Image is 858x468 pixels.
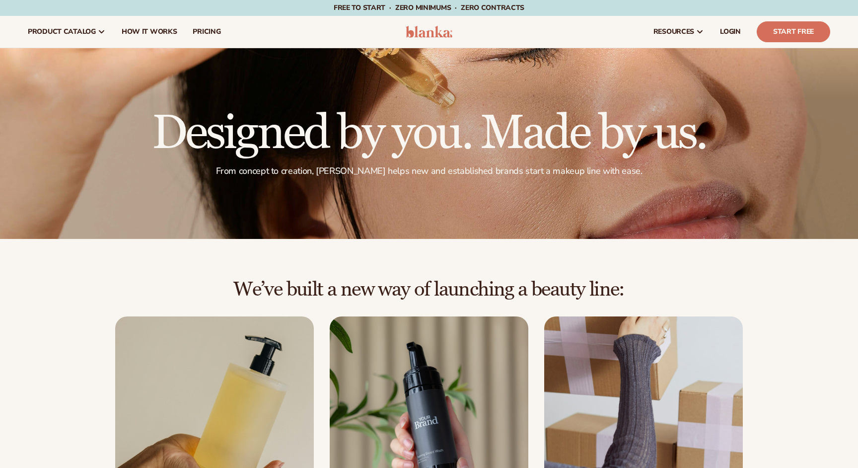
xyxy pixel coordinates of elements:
img: logo [406,26,453,38]
a: pricing [185,16,228,48]
a: resources [645,16,712,48]
span: LOGIN [720,28,741,36]
span: How It Works [122,28,177,36]
span: pricing [193,28,220,36]
a: LOGIN [712,16,749,48]
a: Start Free [757,21,830,42]
span: product catalog [28,28,96,36]
span: resources [653,28,694,36]
a: product catalog [20,16,114,48]
span: Free to start · ZERO minimums · ZERO contracts [334,3,524,12]
h2: We’ve built a new way of launching a beauty line: [28,279,830,301]
h1: Designed by you. Made by us. [152,110,707,157]
a: How It Works [114,16,185,48]
p: From concept to creation, [PERSON_NAME] helps new and established brands start a makeup line with... [152,165,707,177]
